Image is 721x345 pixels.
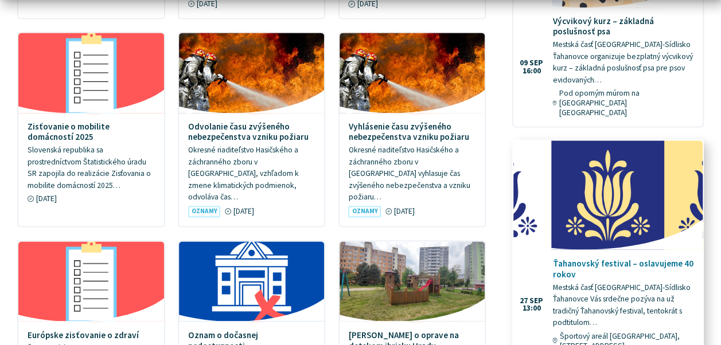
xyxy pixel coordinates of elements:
[340,33,485,226] a: Vyhlásenie času zvýšeného nebezpečenstva vzniku požiaru Okresné riaditeľstvo Hasičského a záchran...
[28,121,155,142] h4: Zisťovanie o mobilite domácností 2025
[18,33,163,212] a: Zisťovanie o mobilite domácností 2025 Slovenská republika sa prostredníctvom Štatistického úradu ...
[179,33,324,226] a: Odvolanie času zvýšeného nebezpečenstva vzniku požiaru Okresné riaditeľstvo Hasičského a záchrann...
[520,296,528,304] span: 27
[529,59,543,67] span: sep
[394,206,415,216] span: [DATE]
[520,304,543,312] span: 13:00
[188,121,316,142] h4: Odvolanie času zvýšeného nebezpečenstva vzniku požiaru
[552,39,693,86] p: Mestská časť [GEOGRAPHIC_DATA]-Sídlisko Ťahanovce organizuje bezplatný výcvikový kurz – základná ...
[552,16,693,37] h4: Výcvikový kurz – základná poslušnosť psa
[36,194,57,203] span: [DATE]
[348,144,476,203] p: Okresné riaditeľstvo Hasičského a záchranného zboru v [GEOGRAPHIC_DATA] vyhlasuje čas zvýšeného n...
[28,330,155,340] h4: Európske zisťovanie o zdraví
[188,206,221,218] span: Oznamy
[552,281,693,328] p: Mestská časť [GEOGRAPHIC_DATA]-Sídlisko Ťahanovce Vás srdečne pozýva na už tradičný Ťahanovský fe...
[529,296,543,304] span: sep
[233,206,254,216] span: [DATE]
[28,144,155,191] p: Slovenská republika sa prostredníctvom Štatistického úradu SR zapojila do realizácie Zisťovania o...
[348,121,476,142] h4: Vyhlásenie času zvýšeného nebezpečenstva vzniku požiaru
[520,67,543,75] span: 16:00
[188,144,316,203] p: Okresné riaditeľstvo Hasičského a záchranného zboru v [GEOGRAPHIC_DATA], vzhľadom k zmene klimati...
[552,258,693,279] h4: Ťahanovský festival – oslavujeme 40 rokov
[559,88,693,117] span: Pod oporným múrom na [GEOGRAPHIC_DATA] [GEOGRAPHIC_DATA]
[520,59,528,67] span: 09
[348,206,381,218] span: Oznamy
